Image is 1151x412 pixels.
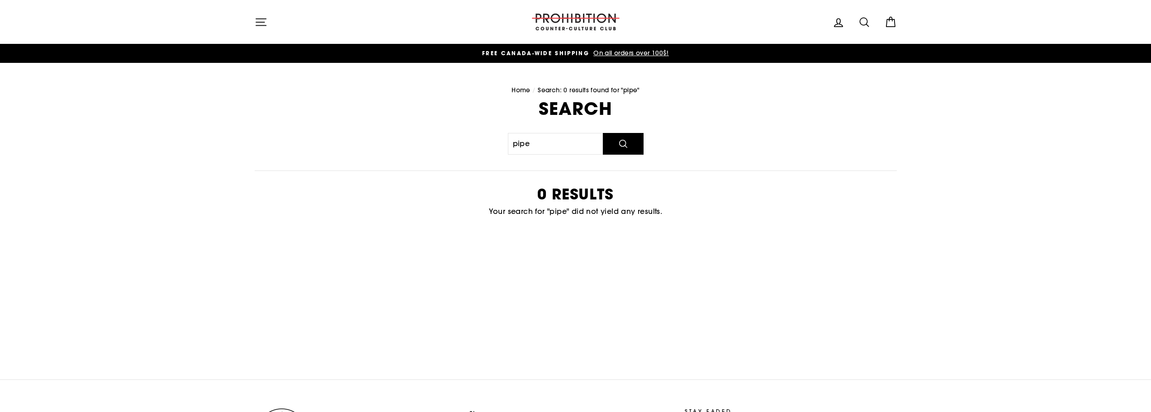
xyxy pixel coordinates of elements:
[591,49,669,57] span: On all orders over 100$!
[255,206,897,218] p: Your search for "pipe" did not yield any results.
[255,100,897,117] h1: Search
[255,187,897,202] h2: 0 results
[531,14,621,30] img: PROHIBITION COUNTER-CULTURE CLUB
[255,85,897,95] nav: breadcrumbs
[538,86,639,94] span: Search: 0 results found for "pipe"
[512,86,531,94] a: Home
[532,86,535,94] span: /
[482,49,589,57] span: FREE CANADA-WIDE SHIPPING
[257,48,895,58] a: FREE CANADA-WIDE SHIPPING On all orders over 100$!
[508,133,603,155] input: Search our store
